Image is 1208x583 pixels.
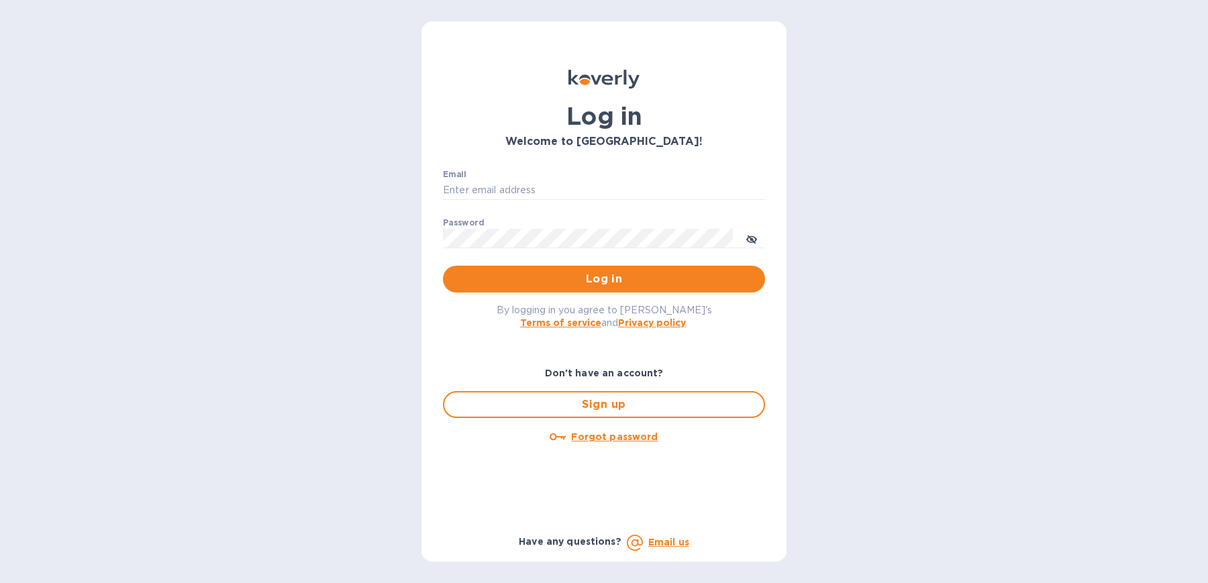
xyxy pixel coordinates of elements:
label: Password [443,219,484,227]
b: Don't have an account? [545,368,664,378]
a: Terms of service [520,317,601,328]
img: Koverly [568,70,640,89]
h3: Welcome to [GEOGRAPHIC_DATA]! [443,136,765,148]
a: Privacy policy [618,317,686,328]
button: Sign up [443,391,765,418]
span: By logging in you agree to [PERSON_NAME]'s and . [497,305,712,328]
h1: Log in [443,102,765,130]
button: Log in [443,266,765,293]
span: Sign up [455,396,753,413]
label: Email [443,170,466,178]
input: Enter email address [443,180,765,201]
u: Forgot password [571,431,658,442]
b: Have any questions? [519,536,621,547]
button: toggle password visibility [738,225,765,252]
a: Email us [648,537,689,547]
span: Log in [454,271,754,287]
